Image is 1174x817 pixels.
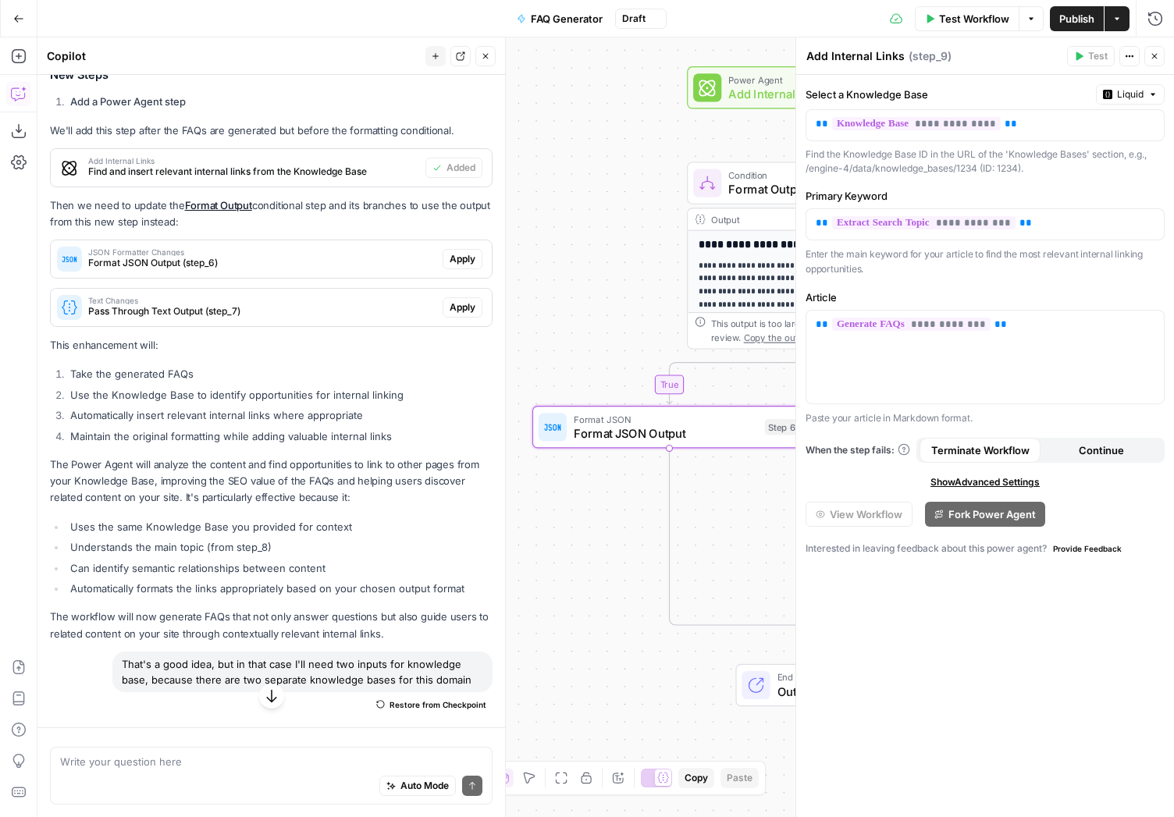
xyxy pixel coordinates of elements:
[806,87,1090,102] label: Select a Knowledge Base
[66,428,493,444] li: Maintain the original formatting while adding valuable internal links
[711,317,953,345] div: This output is too large & has been abbreviated for review. to view the full content.
[728,168,913,182] span: Condition
[88,304,436,318] span: Pass Through Text Output (step_7)
[88,157,419,165] span: Add Internal Links
[50,197,493,230] p: Then we need to update the conditional step and its branches to use the output from this new step...
[615,9,667,29] button: Draft
[507,6,612,31] button: FAQ Generator
[66,407,493,423] li: Automatically insert relevant internal links where appropriate
[88,248,436,256] span: JSON Formatter Changes
[88,256,436,270] span: Format JSON Output (step_6)
[830,506,902,522] span: View Workflow
[667,350,824,404] g: Edge from step_5 to step_6
[685,771,708,785] span: Copy
[1059,11,1094,27] span: Publish
[574,412,758,426] span: Format JSON
[687,66,961,108] div: Power AgentAdd Internal LinksStep 9
[1050,6,1104,31] button: Publish
[687,664,961,706] div: EndOutput
[370,695,493,714] button: Restore from Checkpoint
[531,11,603,27] span: FAQ Generator
[909,48,952,64] span: ( step_9 )
[744,332,811,343] span: Copy the output
[925,502,1045,527] button: Fork Power Agent
[446,161,475,175] span: Added
[948,506,1036,522] span: Fork Power Agent
[806,502,913,527] button: View Workflow
[806,410,1165,426] p: Paste your article in Markdown format.
[678,768,714,788] button: Copy
[806,443,910,457] a: When the step fails:
[66,519,493,535] li: Uses the same Knowledge Base you provided for context
[711,212,913,226] div: Output
[70,95,186,108] strong: Add a Power Agent step
[532,406,806,448] div: Format JSONFormat JSON OutputStep 6
[50,123,493,139] p: We'll add this step after the FAQs are generated but before the formatting conditional.
[390,698,486,711] span: Restore from Checkpoint
[806,147,1165,176] div: Find the Knowledge Base ID in the URL of the 'Knowledge Bases' section, e.g., /engine-4/data/know...
[443,297,482,318] button: Apply
[806,48,905,64] textarea: Add Internal Links
[806,290,1165,305] label: Article
[777,670,898,684] span: End
[806,247,1165,277] p: Enter the main keyword for your article to find the most relevant internal linking opportunities.
[765,419,799,435] div: Step 6
[88,297,436,304] span: Text Changes
[670,448,824,634] g: Edge from step_6 to step_5-conditional-end
[450,252,475,266] span: Apply
[1053,542,1122,555] span: Provide Feedback
[66,539,493,555] li: Understands the main topic (from step_8)
[728,180,913,198] span: Format Output
[50,66,493,86] h3: New Steps
[806,539,1165,558] div: Interested in leaving feedback about this power agent?
[720,768,759,788] button: Paste
[1088,49,1108,63] span: Test
[112,652,493,692] div: That's a good idea, but in that case I'll need two inputs for knowledge base, because there are t...
[1047,539,1128,558] button: Provide Feedback
[50,456,493,506] p: The Power Agent will analyze the content and find opportunities to link to other pages from your ...
[806,188,1165,204] label: Primary Keyword
[777,683,898,701] span: Output
[66,581,493,596] li: Automatically formats the links appropriately based on your chosen output format
[379,776,456,796] button: Auto Mode
[931,442,1030,458] span: Terminate Workflow
[425,158,482,178] button: Added
[727,771,752,785] span: Paste
[47,48,421,64] div: Copilot
[930,475,1040,489] span: Show Advanced Settings
[88,165,419,179] span: Find and insert relevant internal links from the Knowledge Base
[1067,46,1115,66] button: Test
[50,609,493,641] p: The workflow will now generate FAQs that not only answer questions but also guide users to relate...
[1079,442,1124,458] span: Continue
[443,249,482,269] button: Apply
[939,11,1009,27] span: Test Workflow
[66,387,493,403] li: Use the Knowledge Base to identify opportunities for internal linking
[450,300,475,314] span: Apply
[574,424,758,442] span: Format JSON Output
[66,560,493,576] li: Can identify semantic relationships between content
[185,199,252,211] a: Format Output
[1096,84,1165,105] button: Liquid
[400,779,449,793] span: Auto Mode
[1117,87,1144,101] span: Liquid
[66,366,493,382] li: Take the generated FAQs
[622,12,646,26] span: Draft
[915,6,1019,31] button: Test Workflow
[50,337,493,353] p: This enhancement will:
[1041,438,1162,463] button: Continue
[728,73,913,87] span: Power Agent
[728,85,913,103] span: Add Internal Links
